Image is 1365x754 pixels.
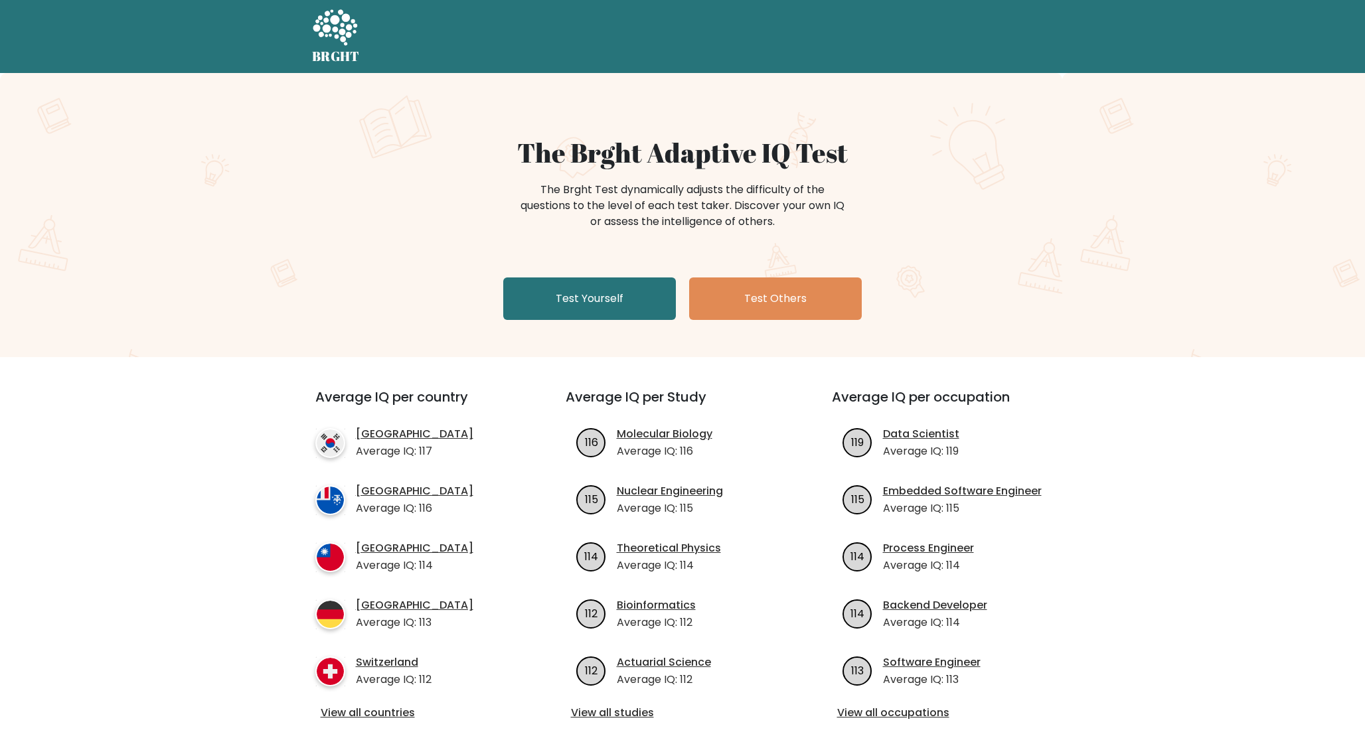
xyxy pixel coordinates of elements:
[617,654,711,670] a: Actuarial Science
[850,491,864,506] text: 115
[584,434,598,449] text: 116
[312,48,360,64] h5: BRGHT
[617,672,711,688] p: Average IQ: 112
[832,389,1066,421] h3: Average IQ per occupation
[883,558,974,573] p: Average IQ: 114
[359,137,1006,169] h1: The Brght Adaptive IQ Test
[883,443,959,459] p: Average IQ: 119
[883,615,987,631] p: Average IQ: 114
[315,428,345,458] img: country
[356,426,473,442] a: [GEOGRAPHIC_DATA]
[617,615,696,631] p: Average IQ: 112
[617,483,723,499] a: Nuclear Engineering
[315,599,345,629] img: country
[356,558,473,573] p: Average IQ: 114
[356,483,473,499] a: [GEOGRAPHIC_DATA]
[315,389,518,421] h3: Average IQ per country
[566,389,800,421] h3: Average IQ per Study
[617,558,721,573] p: Average IQ: 114
[356,500,473,516] p: Average IQ: 116
[617,443,712,459] p: Average IQ: 116
[837,705,1061,721] a: View all occupations
[883,426,959,442] a: Data Scientist
[617,426,712,442] a: Molecular Biology
[883,483,1042,499] a: Embedded Software Engineer
[883,654,981,670] a: Software Engineer
[315,485,345,515] img: country
[321,705,513,721] a: View all countries
[584,548,598,564] text: 114
[617,500,723,516] p: Average IQ: 115
[315,542,345,572] img: country
[356,443,473,459] p: Average IQ: 117
[850,605,864,621] text: 114
[356,672,432,688] p: Average IQ: 112
[851,662,864,678] text: 113
[356,540,473,556] a: [GEOGRAPHIC_DATA]
[617,597,696,613] a: Bioinformatics
[356,615,473,631] p: Average IQ: 113
[356,597,473,613] a: [GEOGRAPHIC_DATA]
[585,662,598,678] text: 112
[356,654,432,670] a: Switzerland
[312,5,360,68] a: BRGHT
[883,672,981,688] p: Average IQ: 113
[585,605,598,621] text: 112
[503,277,676,320] a: Test Yourself
[617,540,721,556] a: Theoretical Physics
[571,705,795,721] a: View all studies
[883,540,974,556] a: Process Engineer
[851,434,864,449] text: 119
[883,500,1042,516] p: Average IQ: 115
[689,277,862,320] a: Test Others
[584,491,598,506] text: 115
[883,597,987,613] a: Backend Developer
[517,182,848,230] div: The Brght Test dynamically adjusts the difficulty of the questions to the level of each test take...
[850,548,864,564] text: 114
[315,656,345,686] img: country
